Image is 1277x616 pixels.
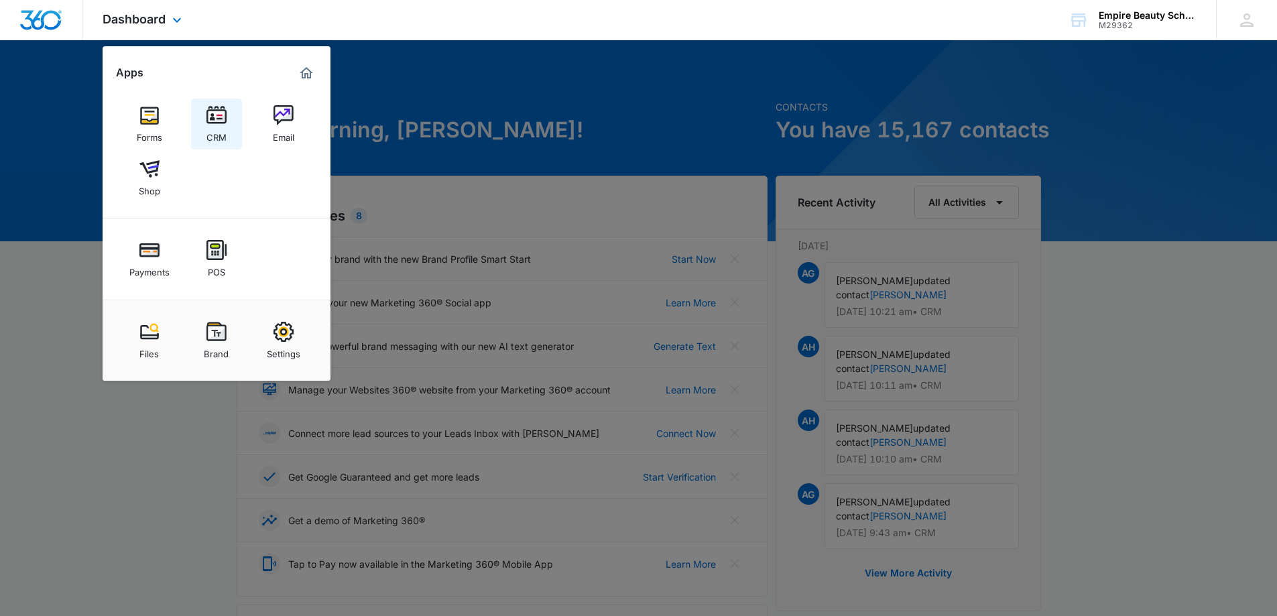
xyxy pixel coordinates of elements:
[1099,21,1197,30] div: account id
[124,233,175,284] a: Payments
[116,66,143,79] h2: Apps
[258,315,309,366] a: Settings
[124,99,175,149] a: Forms
[103,12,166,26] span: Dashboard
[191,99,242,149] a: CRM
[258,99,309,149] a: Email
[129,260,170,278] div: Payments
[139,342,159,359] div: Files
[1099,10,1197,21] div: account name
[208,260,225,278] div: POS
[137,125,162,143] div: Forms
[139,179,160,196] div: Shop
[191,315,242,366] a: Brand
[296,62,317,84] a: Marketing 360® Dashboard
[191,233,242,284] a: POS
[267,342,300,359] div: Settings
[124,152,175,203] a: Shop
[204,342,229,359] div: Brand
[273,125,294,143] div: Email
[206,125,227,143] div: CRM
[124,315,175,366] a: Files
